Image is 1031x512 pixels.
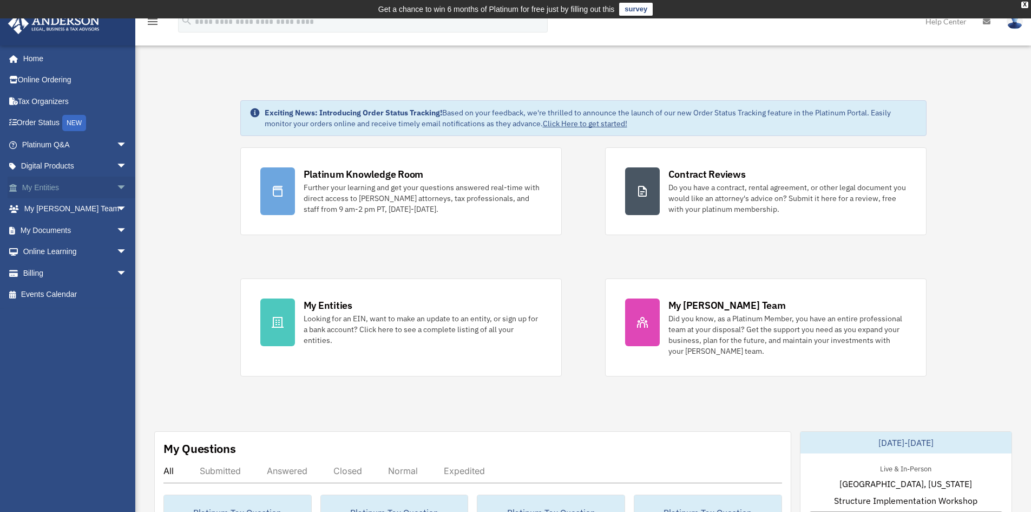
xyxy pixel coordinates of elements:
div: [DATE]-[DATE] [800,432,1012,453]
span: arrow_drop_down [116,198,138,221]
a: My [PERSON_NAME] Team Did you know, as a Platinum Member, you have an entire professional team at... [605,278,927,377]
div: close [1021,2,1028,8]
div: Closed [333,465,362,476]
div: Normal [388,465,418,476]
a: survey [619,3,653,16]
div: Did you know, as a Platinum Member, you have an entire professional team at your disposal? Get th... [668,313,907,357]
a: My Documentsarrow_drop_down [8,219,143,241]
div: All [163,465,174,476]
a: Tax Organizers [8,90,143,112]
a: Home [8,48,138,69]
div: Do you have a contract, rental agreement, or other legal document you would like an attorney's ad... [668,182,907,215]
a: Online Ordering [8,69,143,91]
img: User Pic [1007,14,1023,29]
a: My [PERSON_NAME] Teamarrow_drop_down [8,198,143,220]
a: My Entitiesarrow_drop_down [8,177,143,198]
a: menu [146,19,159,28]
div: Looking for an EIN, want to make an update to an entity, or sign up for a bank account? Click her... [304,313,542,346]
strong: Exciting News: Introducing Order Status Tracking! [265,108,442,118]
img: Anderson Advisors Platinum Portal [5,13,103,34]
div: Further your learning and get your questions answered real-time with direct access to [PERSON_NAM... [304,182,542,215]
div: Based on your feedback, we're thrilled to announce the launch of our new Order Status Tracking fe... [265,107,917,129]
div: Live & In-Person [871,462,940,474]
div: My [PERSON_NAME] Team [668,299,786,312]
div: Answered [267,465,307,476]
a: Billingarrow_drop_down [8,262,143,284]
span: arrow_drop_down [116,241,138,263]
a: Digital Productsarrow_drop_down [8,155,143,177]
a: Click Here to get started! [543,119,627,128]
div: Submitted [200,465,241,476]
div: Platinum Knowledge Room [304,167,424,181]
a: Contract Reviews Do you have a contract, rental agreement, or other legal document you would like... [605,147,927,235]
div: Get a chance to win 6 months of Platinum for free just by filling out this [378,3,615,16]
div: NEW [62,115,86,131]
div: My Entities [304,299,352,312]
div: My Questions [163,440,236,457]
span: Structure Implementation Workshop [834,494,977,507]
span: arrow_drop_down [116,155,138,178]
span: arrow_drop_down [116,219,138,242]
a: Order StatusNEW [8,112,143,134]
a: My Entities Looking for an EIN, want to make an update to an entity, or sign up for a bank accoun... [240,278,562,377]
a: Events Calendar [8,284,143,306]
span: arrow_drop_down [116,177,138,199]
span: [GEOGRAPHIC_DATA], [US_STATE] [839,477,972,490]
a: Platinum Knowledge Room Further your learning and get your questions answered real-time with dire... [240,147,562,235]
i: search [181,15,193,27]
div: Contract Reviews [668,167,746,181]
i: menu [146,15,159,28]
div: Expedited [444,465,485,476]
span: arrow_drop_down [116,262,138,284]
a: Platinum Q&Aarrow_drop_down [8,134,143,155]
a: Online Learningarrow_drop_down [8,241,143,263]
span: arrow_drop_down [116,134,138,156]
